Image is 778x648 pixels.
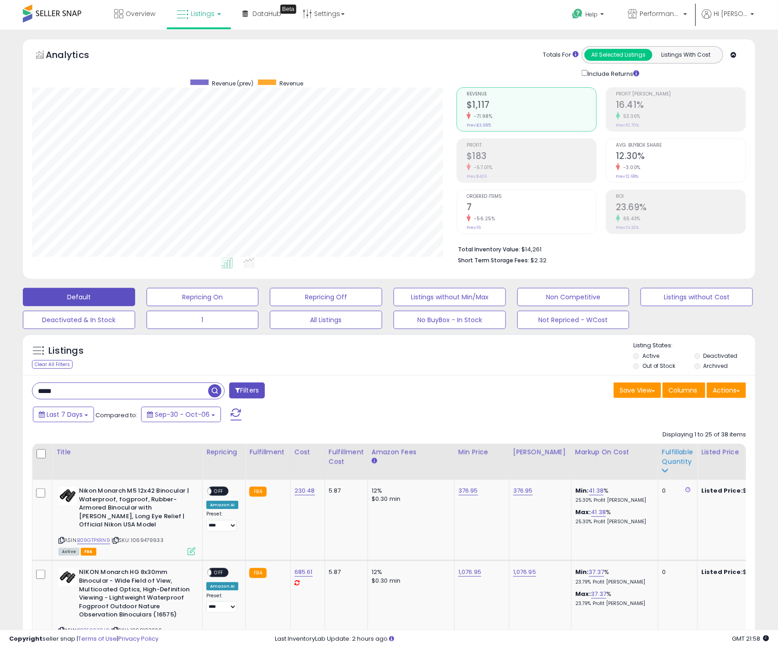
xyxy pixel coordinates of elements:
div: Totals For [543,51,578,59]
span: Avg. Buybox Share [616,143,746,148]
a: 230.48 [294,486,315,495]
div: Fulfillable Quantity [662,447,694,467]
a: Help [565,1,613,30]
div: seller snap | | [9,635,158,643]
small: Prev: 16 [467,225,481,230]
div: Amazon AI [206,501,238,509]
div: $0.30 min [372,495,447,503]
span: Ordered Items [467,194,596,199]
i: Get Help [572,8,583,20]
a: 685.61 [294,568,313,577]
span: Help [585,11,598,18]
button: Deactivated & In Stock [23,311,135,329]
a: Privacy Policy [118,634,158,643]
button: Sep-30 - Oct-06 [141,407,221,422]
div: Preset: [206,593,238,613]
small: 53.36% [620,113,641,120]
span: DataHub [252,9,281,18]
span: Profit [PERSON_NAME] [616,92,746,97]
a: 41.38 [591,508,606,517]
div: $1,076.95 [701,568,777,576]
b: NIKON Monarch HG 8x30mm Binocular - Wide Field of View, Multicoated Optics, High-Definition Viewi... [79,568,190,621]
small: Prev: $3,985 [467,122,491,128]
b: Total Inventory Value: [458,245,520,253]
p: Listing States: [633,341,755,350]
div: % [575,590,651,607]
div: Tooltip anchor [280,5,296,14]
button: 1 [147,311,259,329]
button: Save View [614,382,661,398]
small: 65.43% [620,215,641,222]
th: The percentage added to the cost of goods (COGS) that forms the calculator for Min & Max prices. [571,444,658,480]
a: 41.38 [589,486,604,495]
small: Amazon Fees. [372,457,377,465]
small: Prev: 14.32% [616,225,639,230]
div: Repricing [206,447,242,457]
div: % [575,568,651,585]
b: Nikon Monarch M5 12x42 Binocular | Waterproof, fogproof, Rubber-Armored Binocular with [PERSON_NA... [79,487,190,531]
button: All Listings [270,311,382,329]
span: Overview [126,9,155,18]
span: All listings currently available for purchase on Amazon [58,548,79,556]
small: FBA [249,568,266,578]
span: Performance Central [640,9,681,18]
span: Listings [191,9,215,18]
a: 376.95 [513,486,533,495]
span: $2.32 [531,256,547,265]
b: Max: [575,508,591,516]
label: Deactivated [703,352,737,360]
div: Preset: [206,511,238,531]
div: 12% [372,487,447,495]
span: ROI [616,194,746,199]
label: Active [642,352,659,360]
a: 1,076.95 [513,568,536,577]
p: 25.30% Profit [PERSON_NAME] [575,497,651,504]
div: $0.30 min [372,577,447,585]
p: 25.30% Profit [PERSON_NAME] [575,519,651,525]
h5: Listings [48,345,84,357]
div: 0 [662,487,690,495]
b: Listed Price: [701,568,743,576]
div: Clear All Filters [32,360,73,369]
button: All Selected Listings [584,49,652,61]
a: 1,076.95 [458,568,481,577]
b: Min: [575,568,589,576]
h2: 23.69% [616,202,746,214]
div: Include Returns [575,68,650,78]
span: FBA [81,548,96,556]
label: Out of Stock [642,362,676,370]
div: Amazon AI [206,582,238,590]
span: | SKU: 1069479933 [111,536,163,544]
a: 37.37 [589,568,605,577]
label: Archived [703,362,728,370]
button: Repricing On [147,288,259,306]
div: 5.87 [329,487,361,495]
div: Markup on Cost [575,447,654,457]
div: Min Price [458,447,505,457]
div: Fulfillment Cost [329,447,364,467]
div: $376.95 [701,487,777,495]
img: 31b9-Q5jWNL._SL40_.jpg [58,487,77,505]
small: Prev: 12.68% [616,174,638,179]
span: Revenue [467,92,596,97]
small: -3.00% [620,164,641,171]
a: 37.37 [591,590,607,599]
div: Cost [294,447,321,457]
button: Default [23,288,135,306]
button: Listings without Min/Max [394,288,506,306]
div: Title [56,447,199,457]
h2: $183 [467,151,596,163]
button: No BuyBox - In Stock [394,311,506,329]
span: Sep-30 - Oct-06 [155,410,210,419]
span: Columns [668,386,697,395]
a: Hi [PERSON_NAME] [702,9,754,30]
button: Filters [229,382,265,398]
div: Fulfillment [249,447,286,457]
span: Hi [PERSON_NAME] [714,9,748,18]
b: Listed Price: [701,486,743,495]
div: Last InventoryLab Update: 2 hours ago. [275,635,769,643]
small: -71.98% [471,113,493,120]
img: 31D3eQTjTeL._SL40_.jpg [58,568,77,586]
small: Prev: 10.70% [616,122,639,128]
button: Actions [707,382,746,398]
